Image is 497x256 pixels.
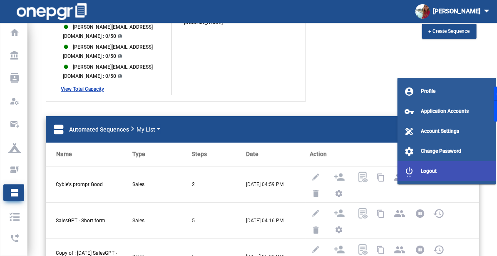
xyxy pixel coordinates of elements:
[404,87,414,97] mat-icon: account_circle
[421,128,459,134] span: Account Settings
[404,127,414,137] mat-icon: design_services
[421,168,437,174] span: Logout
[404,147,414,157] mat-icon: settings
[421,108,469,114] span: Application Accounts
[404,167,414,176] mat-icon: settings_power
[421,148,461,154] span: Change Password
[404,107,414,117] mat-icon: vpn_key
[421,88,435,94] span: Profile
